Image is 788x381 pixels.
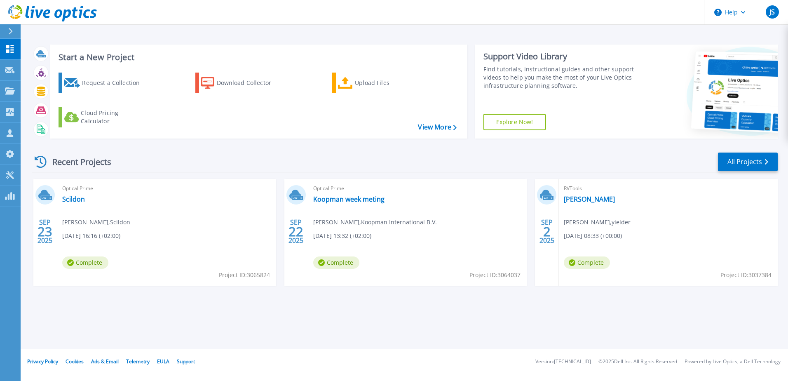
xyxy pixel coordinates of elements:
[195,73,287,93] a: Download Collector
[564,256,610,269] span: Complete
[685,359,781,365] li: Powered by Live Optics, a Dell Technology
[126,358,150,365] a: Telemetry
[62,218,130,227] span: [PERSON_NAME] , Scildon
[332,73,424,93] a: Upload Files
[62,195,85,203] a: Scildon
[483,114,546,130] a: Explore Now!
[157,358,169,365] a: EULA
[539,216,555,247] div: SEP 2025
[38,228,52,235] span: 23
[177,358,195,365] a: Support
[564,195,615,203] a: [PERSON_NAME]
[82,75,148,91] div: Request a Collection
[564,184,773,193] span: RVTools
[62,184,271,193] span: Optical Prime
[313,184,522,193] span: Optical Prime
[469,270,521,280] span: Project ID: 3064037
[313,195,385,203] a: Koopman week meting
[718,153,778,171] a: All Projects
[483,65,638,90] div: Find tutorials, instructional guides and other support videos to help you make the most of your L...
[769,9,775,15] span: JS
[535,359,591,365] li: Version: [TECHNICAL_ID]
[59,73,150,93] a: Request a Collection
[313,218,437,227] span: [PERSON_NAME] , Koopman International B.V.
[564,218,631,227] span: [PERSON_NAME] , yielder
[313,256,359,269] span: Complete
[32,152,122,172] div: Recent Projects
[483,51,638,62] div: Support Video Library
[355,75,421,91] div: Upload Files
[59,107,150,127] a: Cloud Pricing Calculator
[219,270,270,280] span: Project ID: 3065824
[288,216,304,247] div: SEP 2025
[27,358,58,365] a: Privacy Policy
[543,228,551,235] span: 2
[91,358,119,365] a: Ads & Email
[313,231,371,240] span: [DATE] 13:32 (+02:00)
[37,216,53,247] div: SEP 2025
[564,231,622,240] span: [DATE] 08:33 (+00:00)
[59,53,456,62] h3: Start a New Project
[288,228,303,235] span: 22
[81,109,147,125] div: Cloud Pricing Calculator
[217,75,283,91] div: Download Collector
[418,123,456,131] a: View More
[62,256,108,269] span: Complete
[66,358,84,365] a: Cookies
[720,270,772,280] span: Project ID: 3037384
[598,359,677,365] li: © 2025 Dell Inc. All Rights Reserved
[62,231,120,240] span: [DATE] 16:16 (+02:00)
